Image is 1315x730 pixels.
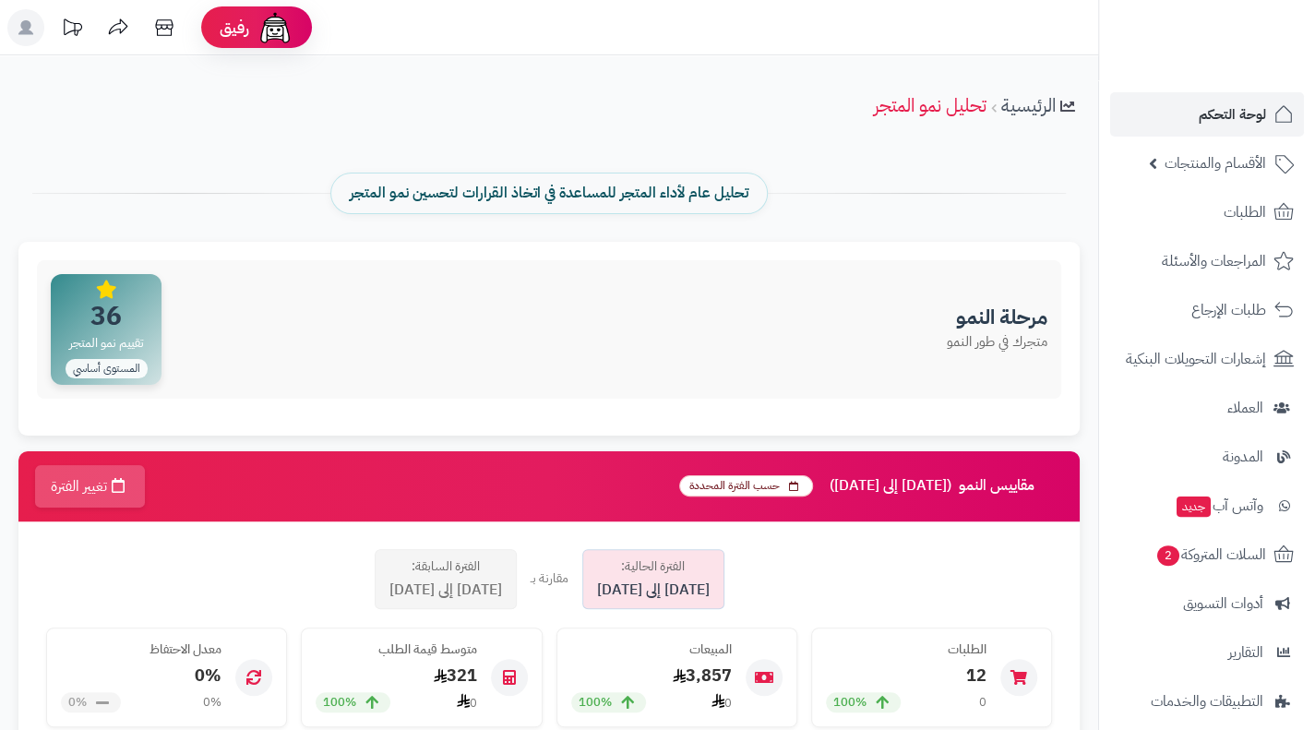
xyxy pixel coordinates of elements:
span: جديد [1177,497,1211,517]
a: تحديثات المنصة [49,9,95,51]
span: 100% [579,694,612,712]
span: التطبيقات والخدمات [1151,688,1263,714]
a: لوحة التحكم [1110,92,1304,137]
a: الطلبات [1110,190,1304,234]
span: حسب الفترة المحددة [679,475,813,497]
span: [DATE] إلى [DATE] [389,580,502,601]
a: وآتس آبجديد [1110,484,1304,528]
span: لوحة التحكم [1199,102,1266,127]
div: مقارنة بـ [531,569,568,588]
span: الأقسام والمنتجات [1165,150,1266,176]
span: تقييم نمو المتجر [64,333,149,353]
span: 100% [323,694,356,712]
a: أدوات التسويق [1110,581,1304,626]
img: ai-face.png [257,9,293,46]
a: المراجعات والأسئلة [1110,239,1304,283]
a: تحليل نمو المتجر [874,91,986,119]
button: تغيير الفترة [35,465,145,508]
span: طلبات الإرجاع [1191,297,1266,323]
img: logo-2.png [1189,28,1297,66]
span: 0% [68,694,87,712]
span: المراجعات والأسئلة [1162,248,1266,274]
span: 2 [1156,545,1180,567]
p: متجرك في طور النمو [947,332,1047,352]
h4: المبيعات [571,642,732,656]
a: العملاء [1110,386,1304,430]
span: إشعارات التحويلات البنكية [1126,346,1266,372]
span: الفترة السابقة: [412,557,480,576]
span: تحليل عام لأداء المتجر للمساعدة في اتخاذ القرارات لتحسين نمو المتجر [350,183,748,204]
h3: مرحلة النمو [947,306,1047,329]
div: 12 [826,664,986,688]
a: المدونة [1110,435,1304,479]
span: المستوى أساسي [66,359,148,378]
a: التقارير [1110,630,1304,675]
span: أدوات التسويق [1183,591,1263,616]
span: [DATE] إلى [DATE] [597,580,710,601]
span: 36 [64,304,149,329]
a: طلبات الإرجاع [1110,288,1304,332]
span: العملاء [1227,395,1263,421]
span: السلات المتروكة [1155,542,1266,568]
div: 0 [711,693,732,712]
div: 0 [979,694,986,712]
span: التقارير [1228,640,1263,665]
div: 321 [316,664,476,688]
h4: الطلبات [826,642,986,656]
span: الطلبات [1224,199,1266,225]
div: 0% [61,664,221,688]
span: 100% [833,694,867,712]
h4: معدل الاحتفاظ [61,642,221,656]
a: التطبيقات والخدمات [1110,679,1304,724]
a: السلات المتروكة2 [1110,533,1304,577]
span: المدونة [1223,444,1263,470]
h3: مقاييس النمو [679,475,1066,497]
div: 0% [203,694,221,712]
span: الفترة الحالية: [621,557,685,576]
h4: متوسط قيمة الطلب [316,642,476,656]
a: إشعارات التحويلات البنكية [1110,337,1304,381]
span: ([DATE] إلى [DATE]) [830,478,951,495]
span: وآتس آب [1175,493,1263,519]
a: الرئيسية [1001,91,1056,119]
span: رفيق [220,17,249,39]
div: 3,857 [571,664,732,688]
div: 0 [457,693,477,712]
